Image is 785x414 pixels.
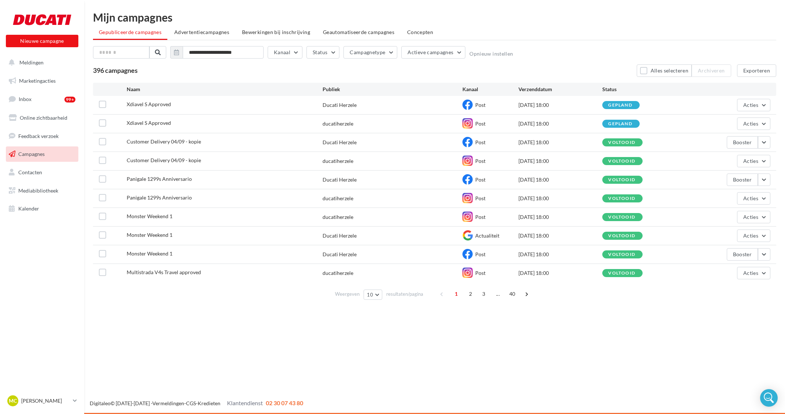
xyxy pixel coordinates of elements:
[20,115,67,121] span: Online zichtbaarheid
[367,292,373,298] span: 10
[492,288,504,300] span: ...
[608,140,635,145] div: voltooid
[174,29,229,35] span: Advertentiecampagnes
[602,86,686,93] div: Status
[343,46,397,59] button: Campagnetype
[608,178,635,182] div: voltooid
[4,146,80,162] a: Campagnes
[18,205,39,212] span: Kalender
[266,399,303,406] span: 02 30 07 43 80
[518,139,602,146] div: [DATE] 18:00
[4,91,80,107] a: Inbox99+
[608,103,632,108] div: gepland
[323,232,357,239] div: Ducati Herzele
[737,211,770,223] button: Acties
[401,46,465,59] button: Actieve campagnes
[450,288,462,300] span: 1
[475,120,485,127] span: Post
[475,176,485,183] span: Post
[19,96,31,102] span: Inbox
[242,29,310,35] span: Bewerkingen bij inschrijving
[127,232,172,238] span: Monster Weekend 1
[90,400,111,406] a: Digitaleo
[64,97,75,102] div: 99+
[692,64,731,77] button: Archiveren
[737,118,770,130] button: Acties
[475,214,485,220] span: Post
[518,195,602,202] div: [DATE] 18:00
[475,102,485,108] span: Post
[475,195,485,201] span: Post
[518,157,602,165] div: [DATE] 18:00
[127,101,171,107] span: Xdiavel S Approved
[4,55,77,70] button: Meldingen
[127,213,172,219] span: Monster Weekend 1
[19,59,44,66] span: Meldingen
[407,29,433,35] span: Concepten
[93,66,138,74] span: 396 campagnes
[152,400,184,406] a: Vermeldingen
[21,397,70,404] p: [PERSON_NAME]
[743,270,758,276] span: Acties
[18,169,42,175] span: Contacten
[518,269,602,277] div: [DATE] 18:00
[737,192,770,205] button: Acties
[4,201,80,216] a: Kalender
[127,176,192,182] span: Panigale 1299s Anniversario
[518,251,602,258] div: [DATE] 18:00
[323,29,394,35] span: Geautomatiseerde campagnes
[743,102,758,108] span: Acties
[323,120,353,127] div: ducatiherzele
[306,46,339,59] button: Status
[737,99,770,111] button: Acties
[323,251,357,258] div: Ducati Herzele
[4,110,80,126] a: Online zichtbaarheid
[127,269,201,275] span: Multistrada V4s Travel approved
[323,101,357,109] div: Ducati Herzele
[608,234,635,238] div: voltooid
[608,215,635,220] div: voltooid
[743,232,758,239] span: Acties
[737,267,770,279] button: Acties
[18,151,45,157] span: Campagnes
[737,155,770,167] button: Acties
[127,86,323,93] div: Naam
[127,138,201,145] span: Customer Delivery 04/09 - kopie
[727,248,758,261] button: Booster
[4,73,80,89] a: Marketingacties
[743,195,758,201] span: Acties
[4,183,80,198] a: Mediabibliotheek
[186,400,196,406] a: CGS
[386,291,423,298] span: resultaten/pagina
[18,133,59,139] span: Feedback verzoek
[478,288,490,300] span: 3
[127,120,171,126] span: Xdiavel S Approved
[518,86,602,93] div: Verzenddatum
[323,139,357,146] div: Ducati Herzele
[737,230,770,242] button: Acties
[127,157,201,163] span: Customer Delivery 04/09 - kopie
[518,101,602,109] div: [DATE] 18:00
[518,176,602,183] div: [DATE] 18:00
[475,139,485,145] span: Post
[465,288,476,300] span: 2
[323,176,357,183] div: Ducati Herzele
[737,64,777,77] button: Exporteren
[227,399,263,406] span: Klantendienst
[518,213,602,221] div: [DATE] 18:00
[462,86,518,93] div: Kanaal
[608,252,635,257] div: voltooid
[323,86,462,93] div: Publiek
[268,46,302,59] button: Kanaal
[608,159,635,164] div: voltooid
[408,49,453,55] span: Actieve campagnes
[743,158,758,164] span: Acties
[93,12,776,23] div: Mijn campagnes
[127,194,192,201] span: Panigale 1299s Anniversario
[760,389,778,407] div: Open Intercom Messenger
[475,232,499,239] span: Actualiteit
[608,122,632,126] div: gepland
[6,394,78,408] a: MC [PERSON_NAME]
[127,250,172,257] span: Monster Weekend 1
[727,174,758,186] button: Booster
